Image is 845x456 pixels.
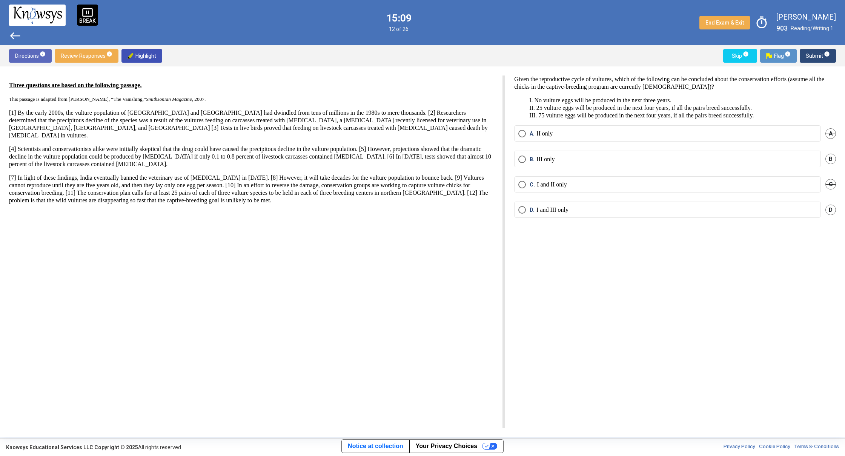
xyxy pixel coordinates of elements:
span: 12 of 26 [386,26,412,32]
button: highlighter-img.pngHighlight [121,49,162,63]
a: Privacy Policy [724,444,755,451]
span: info [40,51,46,57]
img: highlighter-img.png [128,53,134,59]
p: [7] In light of these findings, India eventually banned the veterinary use of [MEDICAL_DATA] in [... [9,174,493,204]
span: Directions [15,49,46,63]
p: [1] By the early 2000s, the vulture population of [GEOGRAPHIC_DATA] and [GEOGRAPHIC_DATA] had dwi... [9,109,493,139]
p: II only [536,130,553,137]
span: D. [530,206,536,214]
p: I. No vulture eggs will be produced in the next three years. II. 25 vulture eggs will be produced... [514,97,836,119]
span: info [743,51,749,57]
em: Smithsonian Magazine [146,96,192,102]
span: info [106,51,112,57]
a: Notice at collection [342,440,409,453]
span: Skip [729,49,751,63]
p: [4] Scientists and conservationists alike were initially skeptical that the drug could have cause... [9,145,493,168]
div: All rights reserved. [6,444,182,451]
button: Your Privacy Choices [409,440,503,453]
img: Flag.png [766,53,772,59]
span: pause_presentation [82,7,93,18]
span: A. [530,130,536,137]
button: Submitinfo [800,49,836,63]
span: B [825,154,836,164]
u: Three questions are based on the following passage. [9,82,141,88]
span: Submit [806,49,830,63]
button: Skipinfo [723,49,757,63]
label: [PERSON_NAME] [776,12,836,22]
span: Reading/Writing 1 [791,25,833,31]
p: III only [536,156,555,163]
span: west [9,30,21,42]
p: Given the reproductive cycle of vultures, which of the following can be concluded about the conse... [514,75,836,91]
label: 903 [776,23,788,33]
span: Flag [766,49,791,63]
button: Review Responsesinfo [55,49,118,63]
button: Directionsinfo [9,49,52,63]
mat-radio-group: Select an option [514,125,836,227]
button: Flag.pngFlaginfo [760,49,797,63]
span: Highlight [128,49,156,63]
span: info [824,51,830,57]
strong: Knowsys Educational Services LLC Copyright © 2025 [6,444,138,450]
span: C [825,179,836,189]
span: This passage is adapted from [PERSON_NAME], “The Vanishing,” , 2007. [9,96,206,102]
span: C. [530,181,537,188]
span: info [785,51,791,57]
a: Cookie Policy [759,444,790,451]
button: End Exam & Exit [699,16,750,29]
a: Terms & Conditions [794,444,839,451]
span: Review Responses [61,49,112,63]
p: I and II only [537,181,567,188]
span: timer [753,14,770,31]
img: knowsys-logo.png [13,6,62,24]
span: A [825,128,836,139]
span: End Exam & Exit [705,20,744,26]
span: D [825,205,836,215]
span: B. [530,156,536,163]
p: BREAK [79,18,96,23]
p: I and III only [536,206,568,214]
label: 15:09 [386,13,412,23]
